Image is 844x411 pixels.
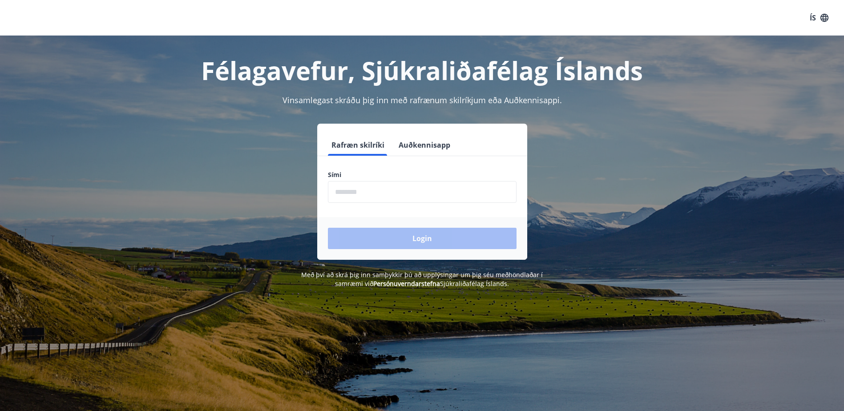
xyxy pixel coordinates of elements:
h1: Félagavefur, Sjúkraliðafélag Íslands [113,53,732,87]
span: Vinsamlegast skráðu þig inn með rafrænum skilríkjum eða Auðkennisappi. [283,95,562,105]
label: Sími [328,170,517,179]
button: Rafræn skilríki [328,134,388,156]
a: Persónuverndarstefna [373,279,440,288]
span: Með því að skrá þig inn samþykkir þú að upplýsingar um þig séu meðhöndlaðar í samræmi við Sjúkral... [301,270,543,288]
button: ÍS [805,10,833,26]
button: Auðkennisapp [395,134,454,156]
